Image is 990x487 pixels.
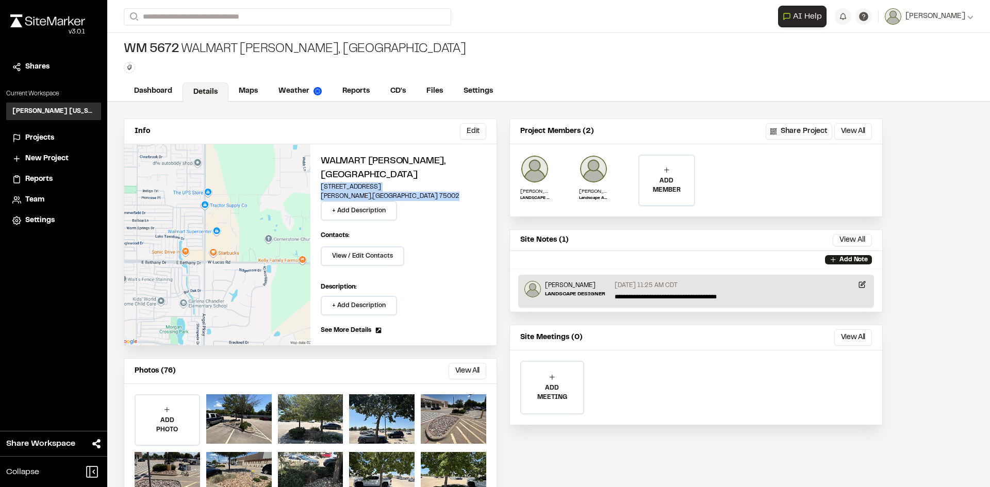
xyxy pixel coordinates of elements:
[834,329,872,346] button: View All
[321,282,486,292] p: Description:
[12,107,95,116] h3: [PERSON_NAME] [US_STATE]
[12,215,95,226] a: Settings
[545,281,605,290] p: [PERSON_NAME]
[124,41,466,58] div: Walmart [PERSON_NAME], [GEOGRAPHIC_DATA]
[639,176,694,195] p: ADD MEMBER
[25,132,54,144] span: Projects
[332,81,380,101] a: Reports
[839,255,868,264] p: Add Note
[124,41,179,58] span: WM 5672
[766,123,832,140] button: Share Project
[6,438,75,450] span: Share Workspace
[135,126,150,137] p: Info
[12,194,95,206] a: Team
[834,123,872,140] button: View All
[25,174,53,185] span: Reports
[12,153,95,164] a: New Project
[25,61,49,73] span: Shares
[135,365,176,377] p: Photos (76)
[183,82,228,102] a: Details
[321,192,486,201] p: [PERSON_NAME] , [GEOGRAPHIC_DATA] 75002
[520,195,549,201] p: LANDSCAPE DESIGNER
[321,326,371,335] span: See More Details
[416,81,453,101] a: Files
[521,383,583,402] p: ADD MEETING
[579,188,608,195] p: [PERSON_NAME]
[12,132,95,144] a: Projects
[778,6,831,27] div: Open AI Assistant
[449,363,486,379] button: View All
[833,234,872,246] button: View All
[12,174,95,185] a: Reports
[321,231,350,240] p: Contacts:
[520,155,549,183] img: Brandon Mckinney
[6,89,101,98] p: Current Workspace
[905,11,965,22] span: [PERSON_NAME]
[615,281,678,290] p: [DATE] 11:25 AM CDT
[25,153,69,164] span: New Project
[520,126,594,137] p: Project Members (2)
[136,416,199,434] p: ADD PHOTO
[579,155,608,183] img: Paitlyn Anderton
[124,8,142,25] button: Search
[579,195,608,201] p: Landscape Analyst
[453,81,503,101] a: Settings
[520,188,549,195] p: [PERSON_NAME]
[321,296,397,315] button: + Add Description
[228,81,268,101] a: Maps
[268,81,332,101] a: Weather
[885,8,901,25] img: User
[25,194,44,206] span: Team
[520,332,583,343] p: Site Meetings (0)
[124,62,135,73] button: Edit Tags
[321,246,404,266] button: View / Edit Contacts
[885,8,973,25] button: [PERSON_NAME]
[12,61,95,73] a: Shares
[520,234,569,246] p: Site Notes (1)
[460,123,486,140] button: Edit
[545,290,605,298] p: LANDSCAPE DESIGNER
[6,466,39,478] span: Collapse
[313,87,322,95] img: precipai.png
[124,81,183,101] a: Dashboard
[10,27,85,37] div: Oh geez...please don't...
[524,281,541,297] img: Brandon Mckinney
[380,81,416,101] a: CD's
[10,14,85,27] img: rebrand.png
[321,155,486,182] h2: Walmart [PERSON_NAME], [GEOGRAPHIC_DATA]
[321,182,486,192] p: [STREET_ADDRESS]
[778,6,827,27] button: Open AI Assistant
[793,10,822,23] span: AI Help
[25,215,55,226] span: Settings
[321,201,397,221] button: + Add Description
